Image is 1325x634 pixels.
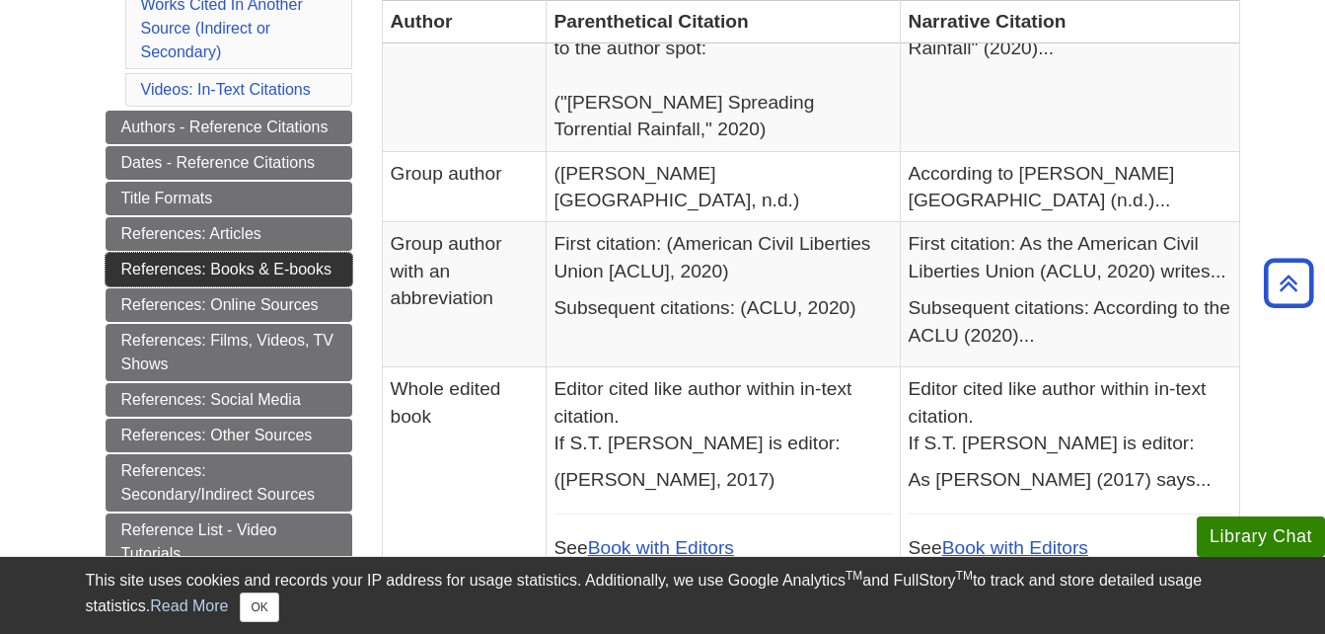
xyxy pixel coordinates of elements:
a: References: Other Sources [106,419,352,452]
td: See [546,367,900,570]
a: References: Films, Videos, TV Shows [106,324,352,381]
sup: TM [846,569,862,583]
p: Editor cited like author within in-text citation. If S.T. [PERSON_NAME] is editor: [554,375,892,456]
p: Subsequent citations: (ACLU, 2020) [554,294,892,321]
td: According to [PERSON_NAME][GEOGRAPHIC_DATA] (n.d.)... [900,151,1239,222]
div: This site uses cookies and records your IP address for usage statistics. Additionally, we use Goo... [86,569,1240,622]
p: First citation: As the American Civil Liberties Union (ACLU, 2020) writes... [909,230,1231,284]
a: Book with Editors [942,537,1088,558]
td: Group author with an abbreviation [382,222,546,367]
a: Read More [150,597,228,614]
a: References: Social Media [106,383,352,417]
a: Back to Top [1257,270,1320,296]
a: References: Secondary/Indirect Sources [106,454,352,512]
a: Title Formats [106,182,352,215]
td: See [900,367,1239,570]
sup: TM [956,569,973,583]
a: Reference List - Video Tutorials [106,514,352,571]
a: References: Online Sources [106,288,352,322]
p: First citation: (American Civil Liberties Union [ACLU], 2020) [554,230,892,284]
a: References: Books & E-books [106,253,352,286]
p: Editor cited like author within in-text citation. If S.T. [PERSON_NAME] is editor: [909,375,1231,456]
a: Authors - Reference Citations [106,111,352,144]
a: Book with Editors [588,537,734,558]
a: References: Articles [106,217,352,251]
p: ([PERSON_NAME], 2017) [554,466,892,493]
p: Subsequent citations: According to the ACLU (2020)... [909,294,1231,349]
td: Group author [382,151,546,222]
td: Whole edited book [382,367,546,570]
a: Videos: In-Text Citations [141,81,311,98]
p: As [PERSON_NAME] (2017) says... [909,466,1231,493]
button: Close [240,593,278,622]
a: Dates - Reference Citations [106,146,352,180]
button: Library Chat [1197,516,1325,557]
td: ([PERSON_NAME][GEOGRAPHIC_DATA], n.d.) [546,151,900,222]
